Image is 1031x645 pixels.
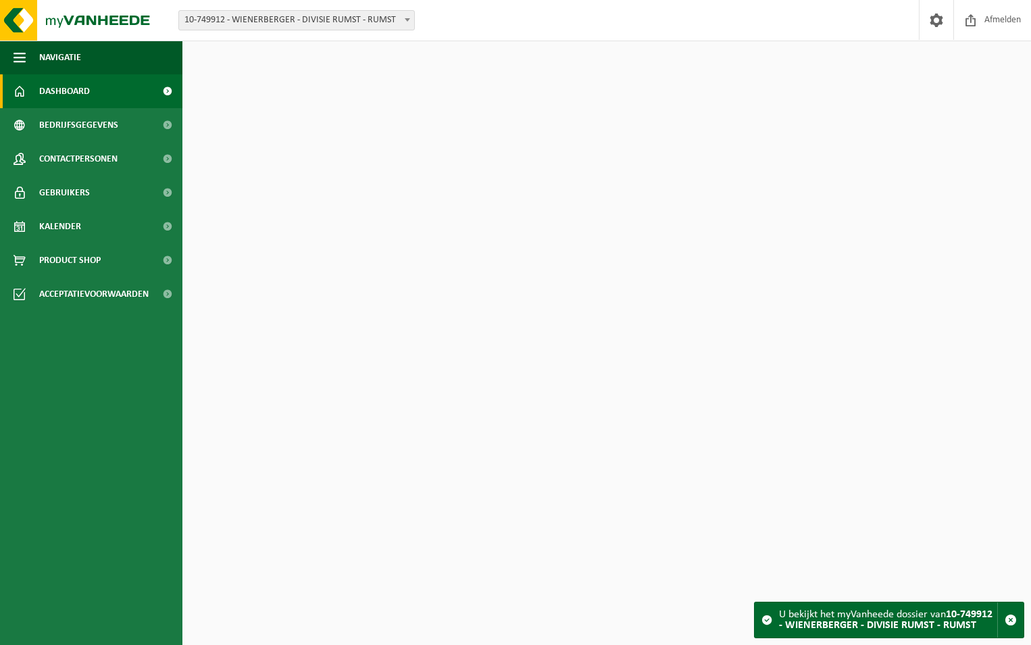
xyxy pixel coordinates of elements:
[39,74,90,108] span: Dashboard
[779,602,997,638] div: U bekijkt het myVanheede dossier van
[39,108,118,142] span: Bedrijfsgegevens
[39,243,101,277] span: Product Shop
[39,210,81,243] span: Kalender
[39,142,118,176] span: Contactpersonen
[779,609,992,631] strong: 10-749912 - WIENERBERGER - DIVISIE RUMST - RUMST
[39,176,90,210] span: Gebruikers
[178,10,415,30] span: 10-749912 - WIENERBERGER - DIVISIE RUMST - RUMST
[179,11,414,30] span: 10-749912 - WIENERBERGER - DIVISIE RUMST - RUMST
[39,277,149,311] span: Acceptatievoorwaarden
[39,41,81,74] span: Navigatie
